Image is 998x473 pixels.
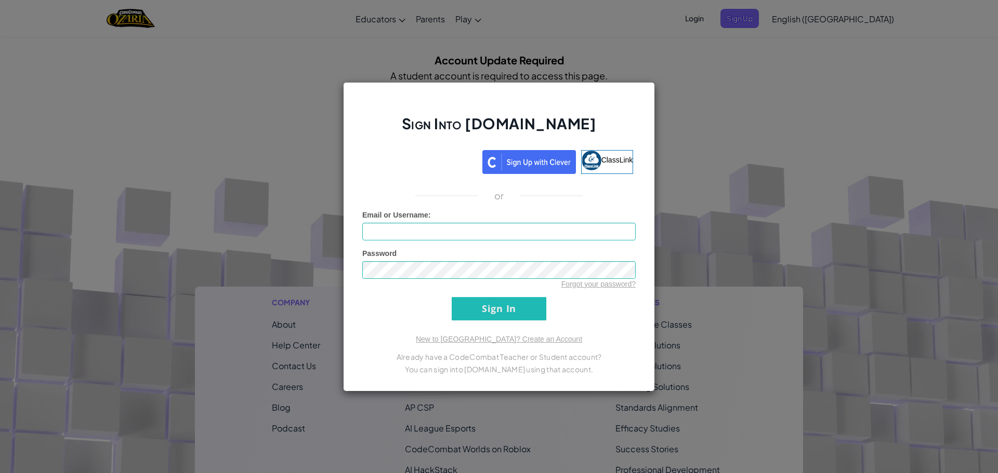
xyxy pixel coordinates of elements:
a: Forgot your password? [561,280,636,288]
label: : [362,210,431,220]
p: You can sign into [DOMAIN_NAME] using that account. [362,363,636,375]
p: Already have a CodeCombat Teacher or Student account? [362,350,636,363]
span: Password [362,249,397,258]
img: classlink-logo-small.png [582,151,601,170]
span: ClassLink [601,155,633,164]
input: Sign In [452,297,546,320]
iframe: Sign in with Google Button [360,149,482,172]
p: or [494,190,504,202]
h2: Sign Into [DOMAIN_NAME] [362,114,636,144]
a: New to [GEOGRAPHIC_DATA]? Create an Account [416,335,582,343]
span: Email or Username [362,211,428,219]
img: clever_sso_button@2x.png [482,150,576,174]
